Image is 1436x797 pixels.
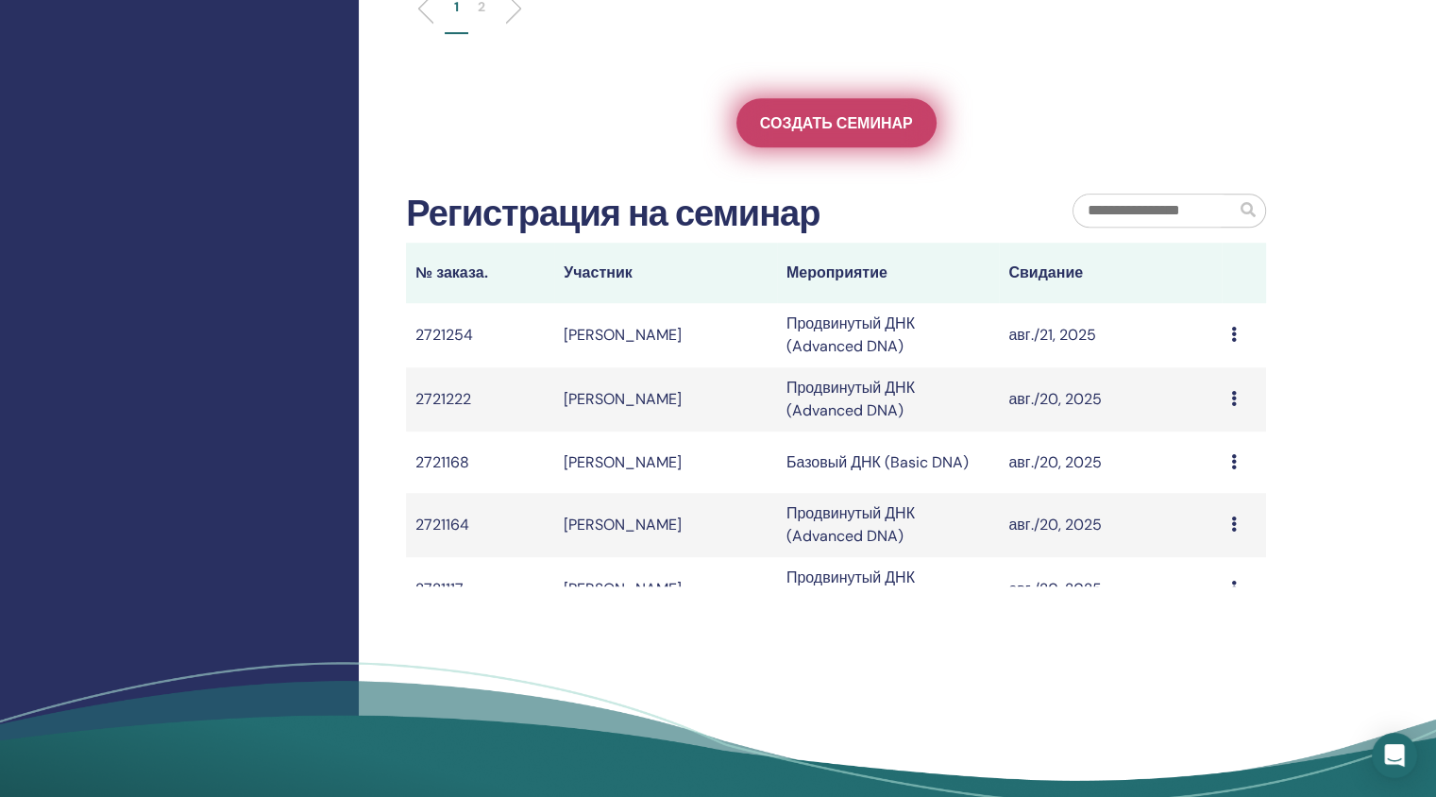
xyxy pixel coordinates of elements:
td: [PERSON_NAME] [554,493,777,557]
td: авг./20, 2025 [999,432,1222,493]
td: Продвинутый ДНК (Advanced DNA) [777,367,1000,432]
td: Продвинутый ДНК (Advanced DNA) [777,557,1000,621]
td: Продвинутый ДНК (Advanced DNA) [777,303,1000,367]
td: авг./20, 2025 [999,557,1222,621]
td: [PERSON_NAME] [554,557,777,621]
div: Open Intercom Messenger [1372,733,1417,778]
td: 2721117 [406,557,554,621]
span: Создать семинар [760,113,913,133]
td: [PERSON_NAME] [554,303,777,367]
td: 2721168 [406,432,554,493]
td: 2721164 [406,493,554,557]
td: авг./21, 2025 [999,303,1222,367]
th: Свидание [999,243,1222,303]
td: авг./20, 2025 [999,367,1222,432]
td: 2721254 [406,303,554,367]
td: [PERSON_NAME] [554,367,777,432]
td: Продвинутый ДНК (Advanced DNA) [777,493,1000,557]
td: 2721222 [406,367,554,432]
th: № заказа. [406,243,554,303]
h2: Регистрация на семинар [406,193,819,236]
td: авг./20, 2025 [999,493,1222,557]
th: Участник [554,243,777,303]
td: Базовый ДНК (Basic DNA) [777,432,1000,493]
td: [PERSON_NAME] [554,432,777,493]
a: Создать семинар [736,98,937,147]
th: Мероприятие [777,243,1000,303]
